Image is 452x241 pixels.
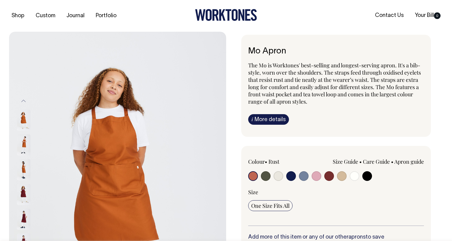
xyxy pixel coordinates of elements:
[17,184,30,205] img: burgundy
[252,116,253,122] span: i
[17,110,30,131] img: rust
[248,188,424,196] div: Size
[64,11,87,21] a: Journal
[333,158,358,165] a: Size Guide
[248,62,421,105] span: The Mo is Worktones' best-selling and longest-serving apron. It's a bib-style, worn over the shou...
[363,158,390,165] a: Care Guide
[19,94,28,108] button: Previous
[248,234,424,240] h6: Add more of this item or any of our other to save
[434,12,441,19] span: 0
[248,158,319,165] div: Colour
[391,158,393,165] span: •
[17,209,30,230] img: burgundy
[265,158,267,165] span: •
[33,11,58,21] a: Custom
[394,158,424,165] a: Apron guide
[359,158,362,165] span: •
[348,235,366,240] a: aprons
[268,158,279,165] label: Rust
[17,159,30,180] img: rust
[248,114,289,125] a: iMore details
[9,11,27,21] a: Shop
[93,11,119,21] a: Portfolio
[412,11,443,21] a: Your Bill0
[248,200,293,211] input: One Size Fits All
[17,134,30,156] img: rust
[251,202,290,209] span: One Size Fits All
[248,47,424,56] h6: Mo Apron
[373,11,406,21] a: Contact Us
